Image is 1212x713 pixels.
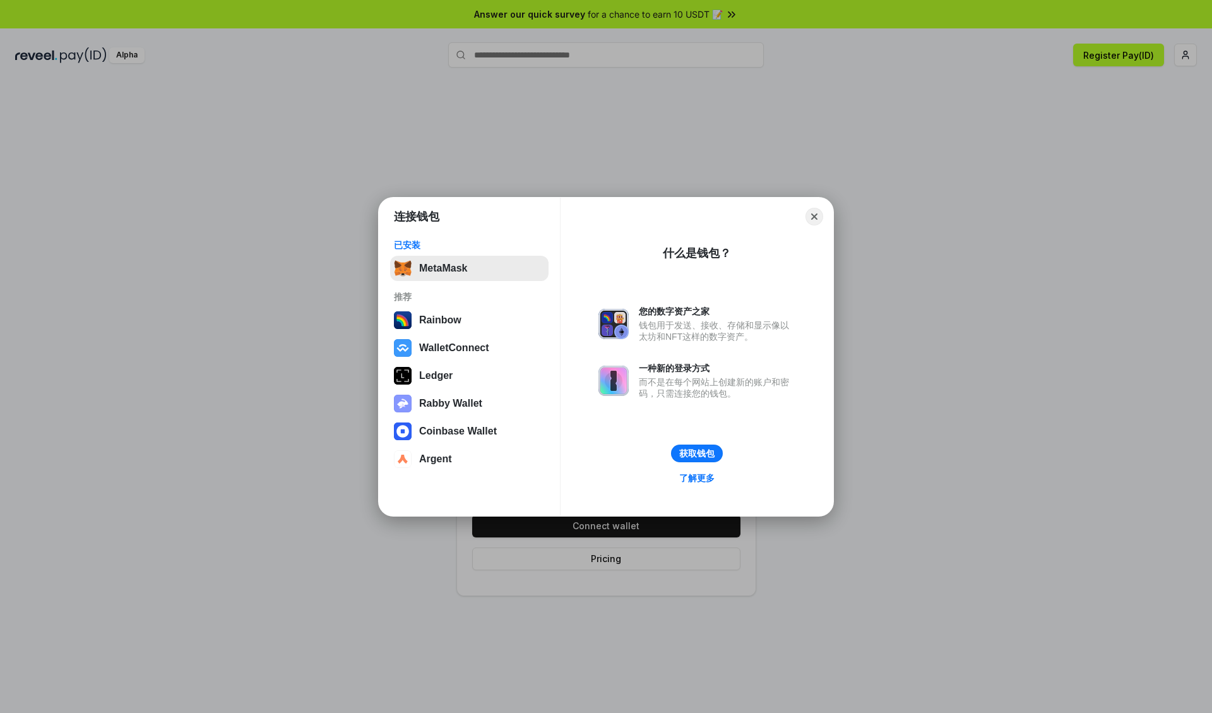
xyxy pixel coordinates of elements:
[394,367,412,385] img: svg+xml,%3Csvg%20xmlns%3D%22http%3A%2F%2Fwww.w3.org%2F2000%2Fsvg%22%20width%3D%2228%22%20height%3...
[390,335,549,361] button: WalletConnect
[419,426,497,437] div: Coinbase Wallet
[390,256,549,281] button: MetaMask
[672,470,722,486] a: 了解更多
[394,209,439,224] h1: 连接钱包
[390,419,549,444] button: Coinbase Wallet
[390,391,549,416] button: Rabby Wallet
[671,445,723,462] button: 获取钱包
[394,422,412,440] img: svg+xml,%3Csvg%20width%3D%2228%22%20height%3D%2228%22%20viewBox%3D%220%200%2028%2028%22%20fill%3D...
[805,208,823,225] button: Close
[679,472,715,484] div: 了解更多
[394,450,412,468] img: svg+xml,%3Csvg%20width%3D%2228%22%20height%3D%2228%22%20viewBox%3D%220%200%2028%2028%22%20fill%3D...
[419,263,467,274] div: MetaMask
[394,339,412,357] img: svg+xml,%3Csvg%20width%3D%2228%22%20height%3D%2228%22%20viewBox%3D%220%200%2028%2028%22%20fill%3D...
[419,398,482,409] div: Rabby Wallet
[390,363,549,388] button: Ledger
[419,315,461,326] div: Rainbow
[639,306,795,317] div: 您的数字资产之家
[639,376,795,399] div: 而不是在每个网站上创建新的账户和密码，只需连接您的钱包。
[419,342,489,354] div: WalletConnect
[598,309,629,339] img: svg+xml,%3Csvg%20xmlns%3D%22http%3A%2F%2Fwww.w3.org%2F2000%2Fsvg%22%20fill%3D%22none%22%20viewBox...
[394,291,545,303] div: 推荐
[679,448,715,459] div: 获取钱包
[639,362,795,374] div: 一种新的登录方式
[663,246,731,261] div: 什么是钱包？
[598,366,629,396] img: svg+xml,%3Csvg%20xmlns%3D%22http%3A%2F%2Fwww.w3.org%2F2000%2Fsvg%22%20fill%3D%22none%22%20viewBox...
[419,453,452,465] div: Argent
[419,370,453,381] div: Ledger
[394,395,412,412] img: svg+xml,%3Csvg%20xmlns%3D%22http%3A%2F%2Fwww.w3.org%2F2000%2Fsvg%22%20fill%3D%22none%22%20viewBox...
[390,446,549,472] button: Argent
[639,320,795,342] div: 钱包用于发送、接收、存储和显示像以太坊和NFT这样的数字资产。
[390,308,549,333] button: Rainbow
[394,260,412,277] img: svg+xml,%3Csvg%20fill%3D%22none%22%20height%3D%2233%22%20viewBox%3D%220%200%2035%2033%22%20width%...
[394,311,412,329] img: svg+xml,%3Csvg%20width%3D%22120%22%20height%3D%22120%22%20viewBox%3D%220%200%20120%20120%22%20fil...
[394,239,545,251] div: 已安装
